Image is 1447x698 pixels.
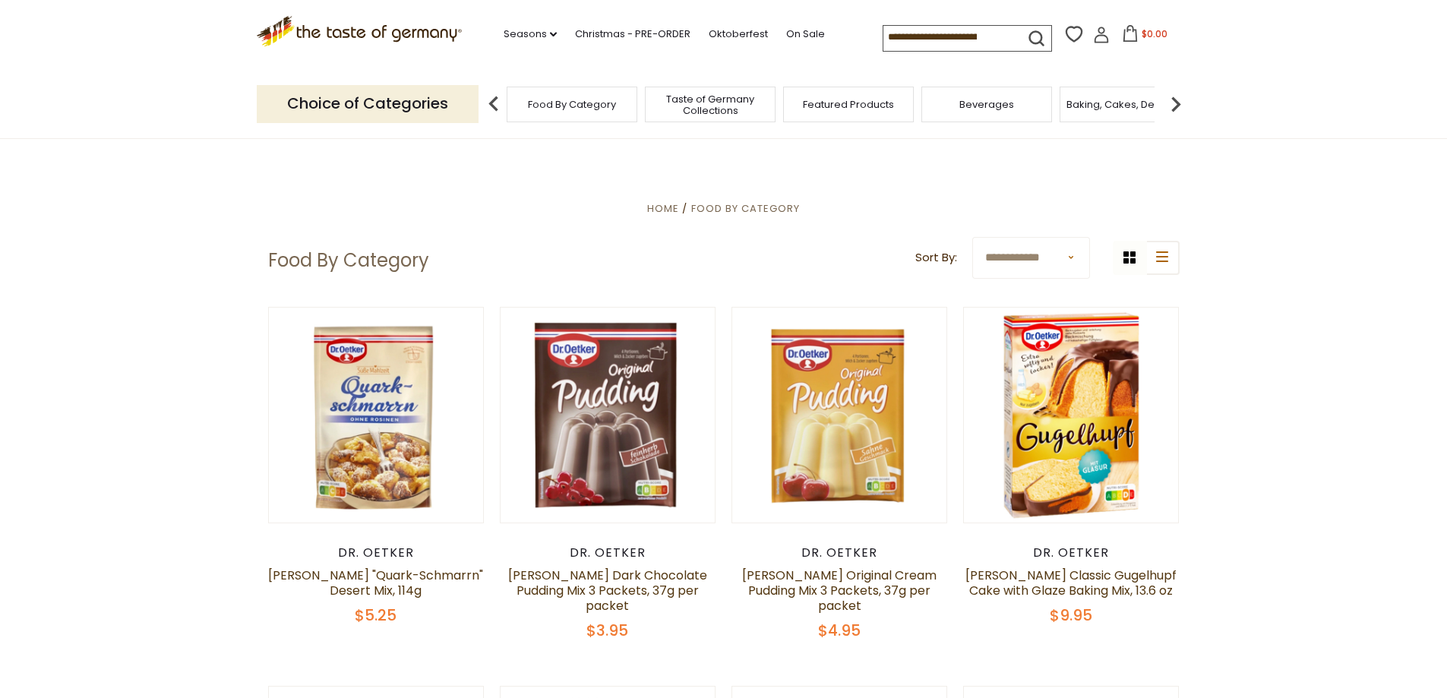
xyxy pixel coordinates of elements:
span: $9.95 [1050,605,1092,626]
div: Dr. Oetker [268,545,485,561]
label: Sort By: [915,248,957,267]
button: $0.00 [1113,25,1177,48]
a: Featured Products [803,99,894,110]
img: next arrow [1161,89,1191,119]
a: Beverages [959,99,1014,110]
h1: Food By Category [268,249,429,272]
a: Home [647,201,679,216]
a: Food By Category [691,201,800,216]
span: $5.25 [355,605,397,626]
img: Dr. Oetker Classic Gugelhupf Cake with Glaze Baking Mix, 13.6 oz [964,308,1179,523]
span: $3.95 [586,620,628,641]
a: Baking, Cakes, Desserts [1066,99,1184,110]
a: Christmas - PRE-ORDER [575,26,690,43]
a: Oktoberfest [709,26,768,43]
a: Taste of Germany Collections [649,93,771,116]
span: $0.00 [1142,27,1167,40]
img: Dr. Oetker Dark Chocolate Pudding Mix 3 Packets, 37g per packet [501,308,716,523]
img: Dr. Oetker "Quark-Schmarrn" Desert Mix, 114g [269,308,484,523]
a: [PERSON_NAME] Classic Gugelhupf Cake with Glaze Baking Mix, 13.6 oz [965,567,1177,599]
div: Dr. Oetker [500,545,716,561]
a: [PERSON_NAME] "Quark-Schmarrn" Desert Mix, 114g [268,567,483,599]
img: previous arrow [479,89,509,119]
img: Dr. Oetker Original Cream Pudding Mix 3 Packets, 37g per packet [732,308,947,523]
div: Dr. Oetker [963,545,1180,561]
a: On Sale [786,26,825,43]
a: [PERSON_NAME] Original Cream Pudding Mix 3 Packets, 37g per packet [742,567,937,614]
span: $4.95 [818,620,861,641]
a: Seasons [504,26,557,43]
a: [PERSON_NAME] Dark Chocolate Pudding Mix 3 Packets, 37g per packet [508,567,707,614]
a: Food By Category [528,99,616,110]
p: Choice of Categories [257,85,479,122]
div: Dr. Oetker [731,545,948,561]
